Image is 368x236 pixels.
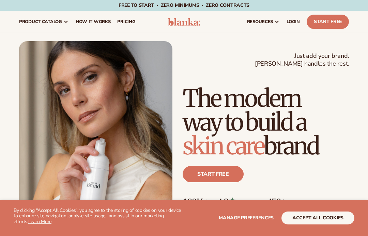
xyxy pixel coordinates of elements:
[219,212,274,224] button: Manage preferences
[76,19,111,24] span: How It Works
[14,208,184,225] p: By clicking "Accept All Cookies", you agree to the storing of cookies on your device to enhance s...
[219,215,274,221] span: Manage preferences
[168,18,200,26] img: logo
[183,86,349,158] h1: The modern way to build a brand
[183,196,211,207] p: 100K+
[16,11,72,33] a: product catalog
[247,19,273,24] span: resources
[28,218,51,225] a: Learn More
[255,52,349,68] span: Just add your brand. [PERSON_NAME] handles the rest.
[183,166,244,182] a: Start free
[117,19,135,24] span: pricing
[281,212,354,224] button: accept all cookies
[283,11,303,33] a: LOGIN
[217,196,260,207] p: 4.9
[267,196,318,207] p: 450+
[114,11,139,33] a: pricing
[119,2,249,9] span: Free to start · ZERO minimums · ZERO contracts
[19,41,172,234] img: Female holding tanning mousse.
[307,15,349,29] a: Start Free
[72,11,114,33] a: How It Works
[183,131,264,161] span: skin care
[244,11,283,33] a: resources
[287,19,300,24] span: LOGIN
[19,19,62,24] span: product catalog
